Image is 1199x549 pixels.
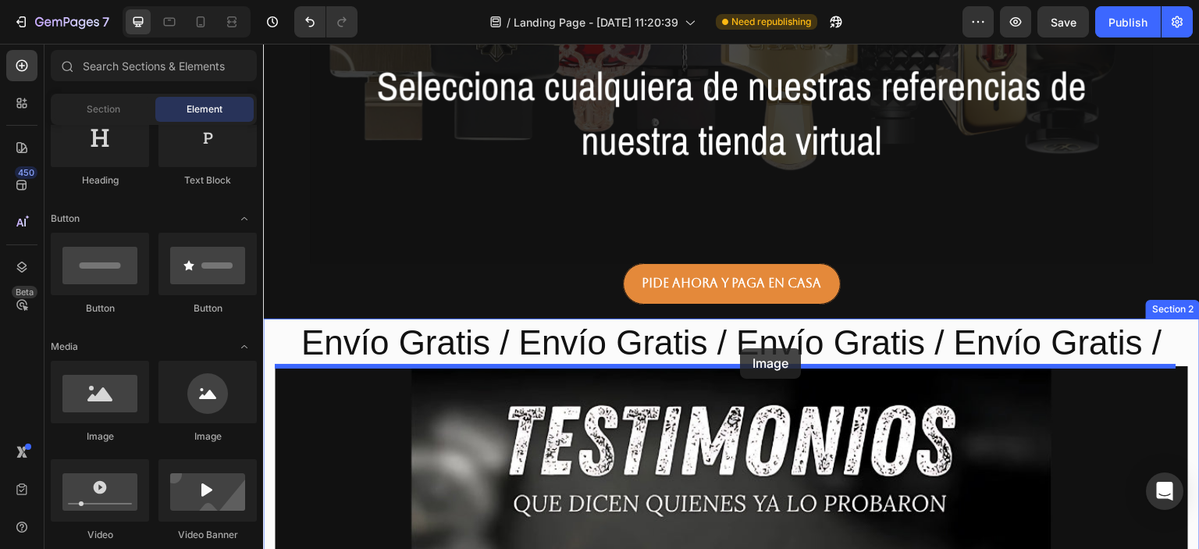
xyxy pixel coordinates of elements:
button: 7 [6,6,116,37]
span: Toggle open [232,334,257,359]
button: Save [1037,6,1089,37]
div: Heading [51,173,149,187]
span: Element [187,102,222,116]
span: Toggle open [232,206,257,231]
span: Landing Page - [DATE] 11:20:39 [514,14,678,30]
button: Publish [1095,6,1161,37]
div: Open Intercom Messenger [1146,472,1183,510]
div: Beta [12,286,37,298]
div: 450 [15,166,37,179]
div: Image [158,430,257,444]
div: Image [51,430,149,444]
div: Publish [1108,14,1147,30]
span: Button [51,212,80,226]
input: Search Sections & Elements [51,50,257,81]
span: Save [1051,16,1076,29]
div: Button [51,301,149,315]
p: 7 [102,12,109,31]
div: Video Banner [158,528,257,542]
div: Button [158,301,257,315]
div: Text Block [158,173,257,187]
span: / [507,14,511,30]
iframe: Design area [263,44,1199,549]
div: Undo/Redo [294,6,358,37]
span: Need republishing [731,15,811,29]
div: Video [51,528,149,542]
span: Media [51,340,78,354]
span: Section [87,102,120,116]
